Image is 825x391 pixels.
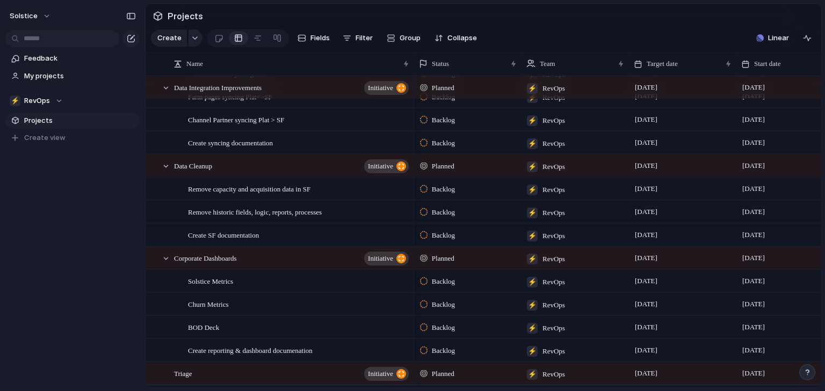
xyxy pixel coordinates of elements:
button: Solstice [5,8,56,25]
button: ⚡RevOps [5,93,140,109]
span: [DATE] [740,367,768,380]
button: Linear [752,30,793,46]
span: Group [400,33,421,43]
button: Create [151,29,187,47]
span: [DATE] [740,228,768,241]
div: ⚡ [10,95,20,106]
span: [DATE] [740,298,768,311]
span: Start date [754,58,780,69]
div: ⚡ [527,161,538,172]
span: [DATE] [632,321,660,334]
a: Feedback [5,50,140,67]
div: ⚡ [527,92,538,103]
span: Collapse [447,33,477,43]
span: Create syncing documentation [188,136,273,149]
button: initiative [364,81,409,95]
span: Status [432,58,449,69]
a: Projects [5,113,140,129]
span: RevOps [542,369,565,380]
span: initiative [368,159,393,174]
span: initiative [368,80,393,95]
span: Create reporting & dashboard documenation [188,344,313,356]
div: ⚡ [527,138,538,149]
span: [DATE] [632,113,660,126]
span: Backlog [432,207,455,218]
span: initiative [368,251,393,266]
span: [DATE] [632,298,660,311]
span: RevOps [542,277,565,287]
span: Solstice Metrics [188,275,233,287]
span: Create SF documentation [188,228,259,241]
div: ⚡ [527,369,538,380]
div: ⚡ [527,231,538,241]
span: Backlog [432,184,455,195]
span: RevOps [542,346,565,357]
span: Projects [165,6,205,26]
span: [DATE] [632,367,660,380]
span: Solstice [10,11,38,21]
span: RevOps [542,254,565,264]
span: [DATE] [740,275,768,287]
span: [DATE] [632,182,660,195]
div: ⚡ [527,346,538,357]
span: [DATE] [632,344,660,357]
span: Planned [432,368,454,379]
span: Projects [24,115,136,126]
span: [DATE] [632,205,660,218]
span: [DATE] [632,81,660,94]
span: [DATE] [632,136,660,149]
span: [DATE] [740,182,768,195]
span: [DATE] [740,136,768,149]
span: RevOps [542,323,565,334]
span: Triage [174,367,192,379]
div: ⚡ [527,323,538,334]
span: Backlog [432,115,455,126]
span: Backlog [432,322,455,333]
button: initiative [364,159,409,173]
span: Create view [24,132,66,143]
span: Churn Metrics [188,298,228,310]
span: RevOps [542,300,565,311]
span: Remove capacity and acquisition data in SF [188,182,310,195]
span: Channel Partner syncing Plat > SF [188,113,285,126]
div: ⚡ [527,115,538,126]
span: Target date [647,58,678,69]
span: RevOps [24,95,50,106]
a: My projects [5,68,140,84]
div: ⚡ [527,185,538,195]
span: [DATE] [740,159,768,172]
div: ⚡ [527,208,538,218]
button: initiative [364,252,409,265]
div: ⚡ [527,277,538,287]
button: Create view [5,130,140,146]
span: Remove historic fields, logic, reports, processes [188,205,322,218]
span: [DATE] [632,275,660,287]
span: RevOps [542,231,565,241]
span: [DATE] [740,252,768,264]
span: RevOps [542,185,565,195]
span: [DATE] [740,321,768,334]
span: Linear [768,33,789,43]
span: Data Integration Improvements [174,81,262,93]
span: BOD Deck [188,321,219,333]
span: Backlog [432,345,455,356]
span: Planned [432,83,454,93]
span: Backlog [432,138,455,149]
button: Filter [338,29,377,47]
span: [DATE] [740,113,768,126]
span: [DATE] [632,252,660,264]
span: Filter [356,33,373,43]
span: RevOps [542,115,565,126]
span: Backlog [432,230,455,241]
span: Backlog [432,276,455,287]
span: Name [186,58,203,69]
span: RevOps [542,83,565,94]
span: [DATE] [740,81,768,94]
span: RevOps [542,161,565,172]
button: Collapse [430,29,481,47]
span: RevOps [542,138,565,149]
span: Backlog [432,299,455,310]
button: Group [381,29,426,47]
span: Data Cleanup [174,159,212,172]
span: Planned [432,161,454,172]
